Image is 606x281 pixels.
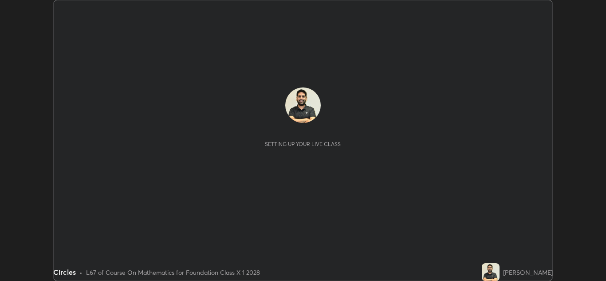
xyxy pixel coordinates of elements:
div: [PERSON_NAME] [503,268,553,277]
div: Circles [53,267,76,277]
div: • [79,268,83,277]
img: d9cff753008c4d4b94e8f9a48afdbfb4.jpg [285,87,321,123]
div: Setting up your live class [265,141,341,147]
img: d9cff753008c4d4b94e8f9a48afdbfb4.jpg [482,263,500,281]
div: L67 of Course On Mathematics for Foundation Class X 1 2028 [86,268,260,277]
